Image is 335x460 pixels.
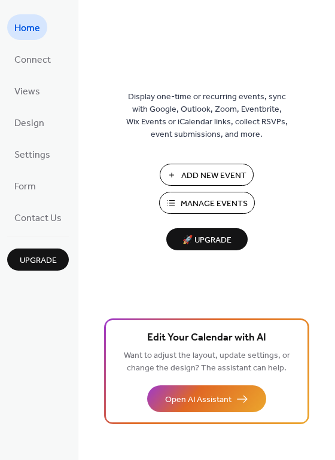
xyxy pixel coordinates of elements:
[14,177,36,196] span: Form
[7,204,69,230] a: Contact Us
[173,232,240,249] span: 🚀 Upgrade
[14,51,51,69] span: Connect
[14,114,44,133] span: Design
[147,330,266,346] span: Edit Your Calendar with AI
[181,198,248,210] span: Manage Events
[165,394,232,406] span: Open AI Assistant
[159,192,255,214] button: Manage Events
[20,254,57,267] span: Upgrade
[166,228,248,250] button: 🚀 Upgrade
[160,164,254,186] button: Add New Event
[147,385,266,412] button: Open AI Assistant
[14,209,62,228] span: Contact Us
[7,78,47,103] a: Views
[181,170,246,182] span: Add New Event
[124,348,290,376] span: Want to adjust the layout, update settings, or change the design? The assistant can help.
[7,14,47,40] a: Home
[14,146,50,164] span: Settings
[7,249,69,271] button: Upgrade
[7,109,51,135] a: Design
[14,19,40,38] span: Home
[7,46,58,72] a: Connect
[7,173,43,198] a: Form
[7,141,57,167] a: Settings
[126,91,288,141] span: Display one-time or recurring events, sync with Google, Outlook, Zoom, Eventbrite, Wix Events or ...
[14,82,40,101] span: Views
